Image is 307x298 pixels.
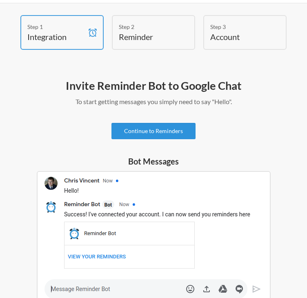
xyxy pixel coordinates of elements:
div: Step 2 [119,22,176,31]
div: Step 1 [27,22,85,31]
h4: Integration [27,31,85,42]
h4: Account [210,31,267,42]
p: To start getting messages you simply need to say "Hello". [20,97,287,107]
a: Continue to Reminders [111,123,196,139]
h5: Bot Messages [20,156,287,167]
h4: Reminder [119,31,176,42]
div: Step 3 [210,22,267,31]
h2: Invite Reminder Bot to Google Chat [20,78,287,93]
